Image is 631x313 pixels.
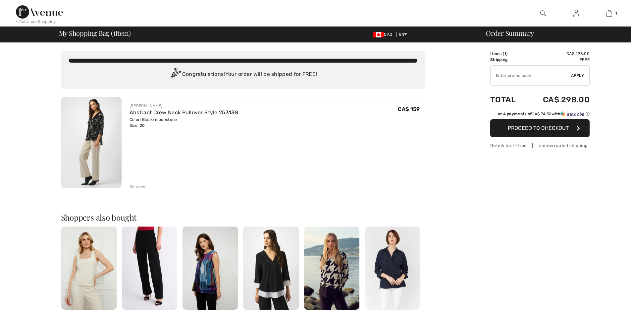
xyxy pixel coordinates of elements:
[130,117,238,129] div: Color: Black/moonstone Size: 20
[61,213,425,221] h2: Shoppers also bought
[59,30,131,36] span: My Shopping Bag ( Item)
[243,227,298,310] img: V-Neck Pullover Style 253082
[365,227,420,310] img: Casual Buttoned Pullover Style 251948
[61,227,117,310] img: Hip-Length Sleeveless Pullover Style 259041
[130,103,238,109] div: [PERSON_NAME]
[490,51,525,57] td: Items ( )
[508,125,569,131] span: Proceed to Checkout
[16,19,56,25] div: < Continue Shopping
[606,9,612,17] img: My Bag
[615,10,617,16] span: 1
[525,88,590,111] td: CA$ 298.00
[540,9,546,17] img: search the website
[399,32,407,37] span: EN
[573,9,579,17] img: My Info
[169,68,182,81] img: Congratulation2.svg
[490,88,525,111] td: Total
[122,227,177,310] img: High-Waisted Formal Trousers Style 153088
[490,57,525,63] td: Shipping
[130,109,238,116] a: Abstract Crew Neck Pullover Style 253138
[560,111,584,117] img: Sezzle
[113,28,115,37] span: 1
[593,9,625,17] a: 1
[491,66,571,85] input: Promo code
[61,97,122,188] img: Abstract Crew Neck Pullover Style 253138
[571,73,584,78] span: Apply
[532,112,552,116] span: CA$ 74.50
[504,51,506,56] span: 1
[69,68,417,81] div: Congratulations! Your order will be shipped for FREE!
[490,111,590,119] div: or 4 payments ofCA$ 74.50withSezzle Click to learn more about Sezzle
[183,227,238,310] img: Sleeveless Abstract Pullover Style 34003
[130,183,146,189] div: Remove
[373,32,395,37] span: CAD
[398,106,420,112] span: CA$ 159
[304,227,359,310] img: Chic Geometric Zipper Top Style 253281
[373,32,384,37] img: Canadian Dollar
[525,57,590,63] td: Free
[568,9,584,18] a: Sign In
[490,119,590,137] button: Proceed to Checkout
[16,5,63,19] img: 1ère Avenue
[498,111,590,117] div: or 4 payments of with
[478,30,627,36] div: Order Summary
[525,51,590,57] td: CA$ 298.00
[490,142,590,149] div: Duty & tariff-free | Uninterrupted shipping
